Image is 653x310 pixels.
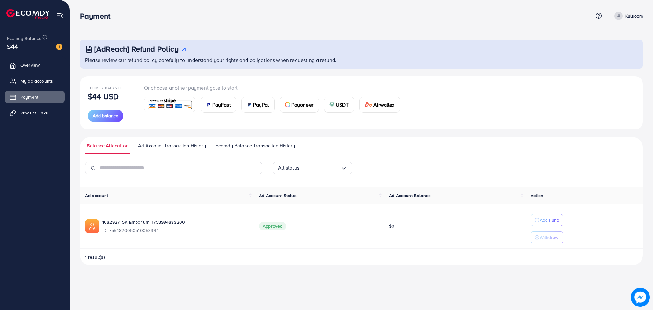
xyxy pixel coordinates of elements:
[88,110,123,122] button: Add balance
[329,102,334,107] img: card
[56,44,62,50] img: image
[216,142,295,149] span: Ecomdy Balance Transaction History
[5,91,65,103] a: Payment
[540,233,558,241] p: Withdraw
[146,98,193,111] img: card
[389,223,394,229] span: $0
[212,101,231,108] span: PayFast
[365,102,372,107] img: card
[85,192,108,199] span: Ad account
[144,84,405,92] p: Or choose another payment gate to start
[88,85,122,91] span: Ecomdy Balance
[93,113,118,119] span: Add balance
[280,97,319,113] a: cardPayoneer
[336,101,349,108] span: USDT
[20,94,38,100] span: Payment
[102,227,249,233] span: ID: 7554820050510053394
[94,44,179,54] h3: [AdReach] Refund Policy
[253,101,269,108] span: PayPal
[540,216,559,224] p: Add Fund
[138,142,206,149] span: Ad Account Transaction History
[144,97,195,112] a: card
[102,219,185,225] a: 1032927_SK Emporium_1758994333200
[273,162,352,174] div: Search for option
[20,62,40,68] span: Overview
[85,219,99,233] img: ic-ads-acc.e4c84228.svg
[241,97,275,113] a: cardPayPal
[56,12,63,19] img: menu
[531,231,563,243] button: Withdraw
[359,97,400,113] a: cardAirwallex
[206,102,211,107] img: card
[201,97,236,113] a: cardPayFast
[85,254,105,260] span: 1 result(s)
[373,101,394,108] span: Airwallex
[531,214,563,226] button: Add Fund
[531,192,543,199] span: Action
[20,110,48,116] span: Product Links
[5,59,65,71] a: Overview
[102,219,249,233] div: <span class='underline'>1032927_SK Emporium_1758994333200</span></br>7554820050510053394
[88,92,119,100] p: $44 USD
[6,9,49,19] img: logo
[285,102,290,107] img: card
[7,42,18,51] span: $44
[324,97,354,113] a: cardUSDT
[625,12,643,20] p: Kulsoom
[389,192,431,199] span: Ad Account Balance
[259,222,286,230] span: Approved
[5,75,65,87] a: My ad accounts
[85,56,639,64] p: Please review our refund policy carefully to understand your rights and obligations when requesti...
[7,35,41,41] span: Ecomdy Balance
[278,163,299,173] span: All status
[631,288,650,307] img: image
[299,163,341,173] input: Search for option
[5,107,65,119] a: Product Links
[259,192,297,199] span: Ad Account Status
[247,102,252,107] img: card
[87,142,128,149] span: Balance Allocation
[291,101,313,108] span: Payoneer
[20,78,53,84] span: My ad accounts
[612,12,643,20] a: Kulsoom
[80,11,115,21] h3: Payment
